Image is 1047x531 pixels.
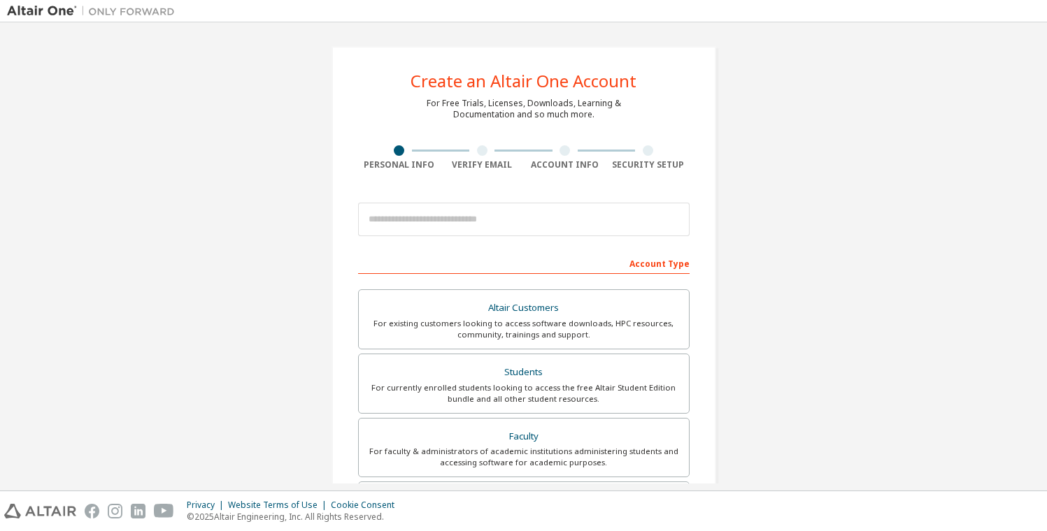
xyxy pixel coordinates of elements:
[367,318,681,340] div: For existing customers looking to access software downloads, HPC resources, community, trainings ...
[524,159,607,170] div: Account Info
[331,500,403,511] div: Cookie Consent
[7,4,182,18] img: Altair One
[367,298,681,318] div: Altair Customers
[187,511,403,523] p: © 2025 Altair Engineering, Inc. All Rights Reserved.
[367,427,681,446] div: Faculty
[606,159,690,170] div: Security Setup
[441,159,524,170] div: Verify Email
[411,73,636,89] div: Create an Altair One Account
[367,382,681,405] div: For currently enrolled students looking to access the free Altair Student Edition bundle and all ...
[4,504,76,518] img: altair_logo.svg
[154,504,174,518] img: youtube.svg
[85,504,99,518] img: facebook.svg
[187,500,228,511] div: Privacy
[358,252,690,274] div: Account Type
[367,446,681,468] div: For faculty & administrators of academic institutions administering students and accessing softwa...
[108,504,122,518] img: instagram.svg
[228,500,331,511] div: Website Terms of Use
[367,363,681,382] div: Students
[358,159,441,170] div: Personal Info
[131,504,145,518] img: linkedin.svg
[427,98,621,120] div: For Free Trials, Licenses, Downloads, Learning & Documentation and so much more.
